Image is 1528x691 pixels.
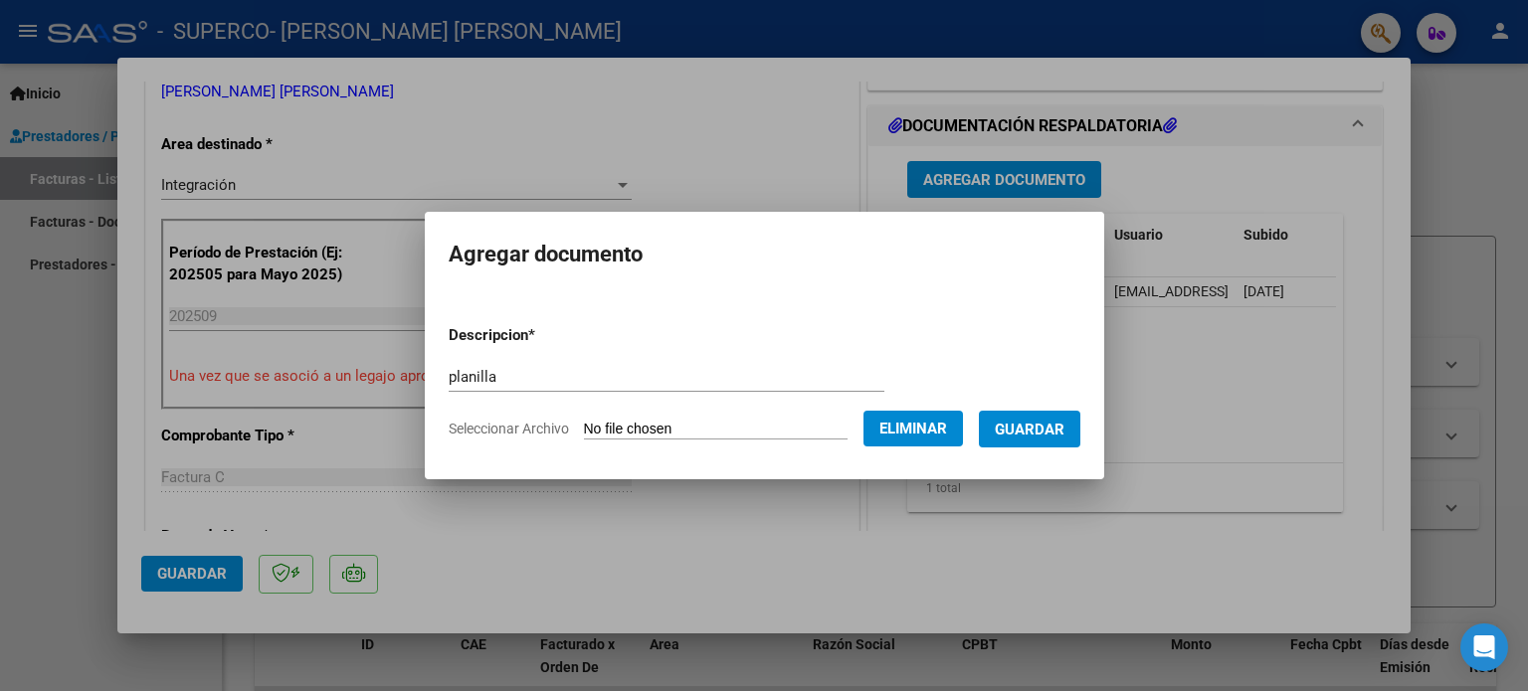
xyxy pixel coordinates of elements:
div: Open Intercom Messenger [1460,623,1508,671]
h2: Agregar documento [449,236,1080,273]
span: Guardar [995,421,1064,438]
button: Guardar [979,411,1080,447]
button: Eliminar [863,411,963,446]
span: Seleccionar Archivo [449,421,569,436]
span: Eliminar [879,420,947,437]
p: Descripcion [449,324,639,347]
